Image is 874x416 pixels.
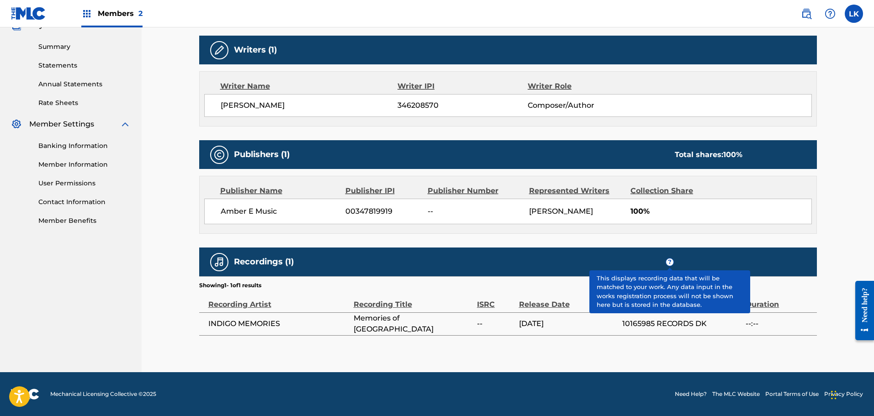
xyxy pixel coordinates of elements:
a: Statements [38,61,131,70]
a: Rate Sheets [38,98,131,108]
span: Member Settings [29,119,94,130]
a: Member Information [38,160,131,169]
div: Drag [831,381,837,409]
div: Writer Name [220,81,398,92]
h5: Publishers (1) [234,149,290,160]
img: expand [120,119,131,130]
a: Privacy Policy [824,390,863,398]
img: Recordings [214,257,225,268]
a: User Permissions [38,179,131,188]
a: Summary [38,42,131,52]
div: Writer IPI [397,81,528,92]
div: Represented Writers [529,185,624,196]
img: help [825,8,836,19]
span: --:-- [746,318,812,329]
img: Top Rightsholders [81,8,92,19]
div: Release Date [519,290,618,310]
img: logo [11,389,39,400]
div: Publisher Number [428,185,522,196]
img: MLC Logo [11,7,46,20]
img: Member Settings [11,119,22,130]
span: Mechanical Licensing Collective © 2025 [50,390,156,398]
span: -- [477,318,514,329]
a: Member Benefits [38,216,131,226]
span: 00347819919 [345,206,421,217]
span: Members [98,8,143,19]
span: 2 [138,9,143,18]
div: User Menu [845,5,863,23]
span: [DATE] [519,318,618,329]
img: Writers [214,45,225,56]
div: Total shares: [675,149,742,160]
a: Banking Information [38,141,131,151]
span: 10165985 RECORDS DK [622,318,741,329]
a: Contact Information [38,197,131,207]
a: Need Help? [675,390,707,398]
div: Collection Share [630,185,719,196]
span: 100% [630,206,811,217]
img: search [801,8,812,19]
div: Duration [746,290,812,310]
span: 346208570 [397,100,527,111]
div: Publisher IPI [345,185,421,196]
h5: Writers (1) [234,45,277,55]
a: The MLC Website [712,390,760,398]
a: Annual Statements [38,79,131,89]
span: Composer/Author [528,100,646,111]
div: ISRC [477,290,514,310]
div: Recording Artist [208,290,349,310]
iframe: Resource Center [848,274,874,347]
a: Portal Terms of Use [765,390,819,398]
span: 100 % [723,150,742,159]
span: INDIGO MEMORIES [208,318,349,329]
div: Publisher Name [220,185,339,196]
iframe: Chat Widget [828,372,874,416]
span: Amber E Music [221,206,339,217]
span: [PERSON_NAME] [221,100,398,111]
span: Memories of [GEOGRAPHIC_DATA] [354,313,472,335]
div: Writer Role [528,81,646,92]
span: -- [428,206,522,217]
img: Publishers [214,149,225,160]
span: [PERSON_NAME] [529,207,593,216]
a: Public Search [797,5,816,23]
div: Label [622,290,741,310]
div: Recording Title [354,290,472,310]
p: Showing 1 - 1 of 1 results [199,281,261,290]
h5: Recordings (1) [234,257,294,267]
span: ? [666,258,673,266]
div: Help [821,5,839,23]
